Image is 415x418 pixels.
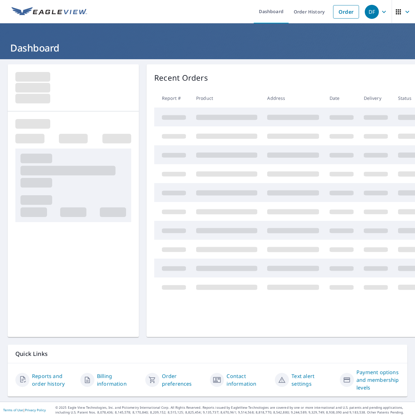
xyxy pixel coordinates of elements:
[3,408,46,412] p: |
[365,5,379,19] div: DF
[291,372,335,388] a: Text alert settings
[262,89,324,108] th: Address
[154,89,191,108] th: Report #
[97,372,140,388] a: Billing information
[154,72,208,84] p: Recent Orders
[15,350,400,358] p: Quick Links
[25,408,46,412] a: Privacy Policy
[162,372,205,388] a: Order preferences
[333,5,359,19] a: Order
[324,89,359,108] th: Date
[32,372,75,388] a: Reports and order history
[227,372,270,388] a: Contact information
[191,89,262,108] th: Product
[3,408,23,412] a: Terms of Use
[12,7,87,17] img: EV Logo
[8,41,407,54] h1: Dashboard
[55,405,412,415] p: © 2025 Eagle View Technologies, Inc. and Pictometry International Corp. All Rights Reserved. Repo...
[359,89,393,108] th: Delivery
[356,368,400,391] a: Payment options and membership levels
